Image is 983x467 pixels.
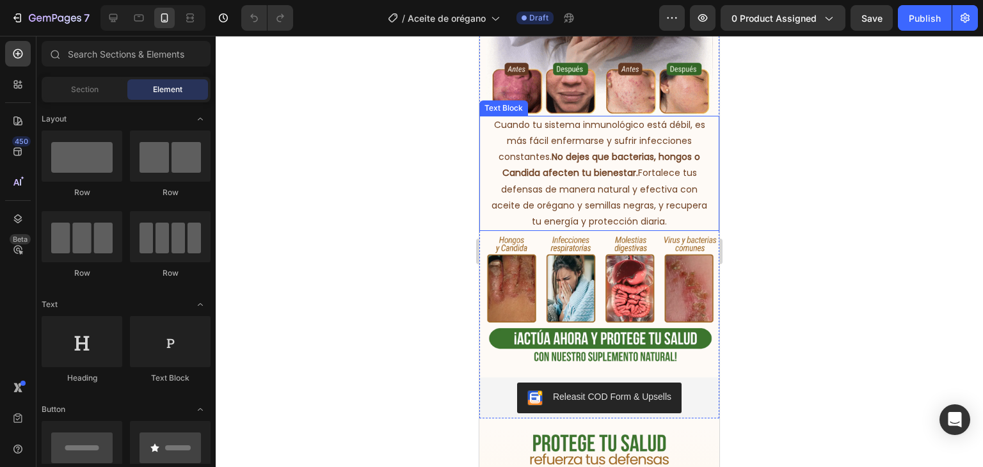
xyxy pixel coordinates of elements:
input: Search Sections & Elements [42,41,211,67]
span: Layout [42,113,67,125]
iframe: Design area [479,36,719,467]
div: Heading [42,372,122,384]
span: Section [71,84,99,95]
div: Undo/Redo [241,5,293,31]
button: 7 [5,5,95,31]
span: / [402,12,405,25]
div: Publish [909,12,941,25]
div: Text Block [130,372,211,384]
div: 450 [12,136,31,146]
div: Row [42,187,122,198]
span: Toggle open [190,294,211,315]
button: Save [851,5,893,31]
div: Open Intercom Messenger [939,404,970,435]
button: Publish [898,5,952,31]
span: Draft [529,12,548,24]
span: Toggle open [190,109,211,129]
p: 7 [84,10,90,26]
span: Text [42,299,58,310]
span: Toggle open [190,399,211,420]
span: 0 product assigned [731,12,817,25]
button: 0 product assigned [721,5,845,31]
span: Button [42,404,65,415]
div: Row [42,267,122,279]
div: Row [130,267,211,279]
span: Save [861,13,883,24]
span: Element [153,84,182,95]
div: Row [130,187,211,198]
div: Beta [10,234,31,244]
span: Aceite de orégano [408,12,486,25]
